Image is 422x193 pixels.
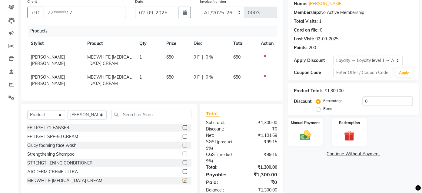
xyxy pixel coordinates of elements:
[315,36,338,42] div: 02-09-2025
[323,106,332,111] label: Fixed
[27,160,93,166] div: STRENGTHENING CONDITIONER
[294,18,318,25] div: Total Visits:
[334,68,393,77] input: Enter Offer / Coupon Code
[27,125,69,131] div: EPILIGHT CLEANSER
[218,139,232,144] span: product
[201,132,242,139] div: Net:
[396,68,413,77] button: Apply
[206,110,220,117] span: Total
[136,37,163,50] th: Qty
[309,1,343,7] a: [PERSON_NAME]
[294,57,334,64] div: Apply Discount
[242,171,282,178] div: ₹1,300.00
[27,7,44,18] button: +91
[28,25,282,37] div: Products
[294,69,334,76] div: Coupon Code
[27,142,76,149] div: Glucy foaming face wash
[234,74,241,80] span: 650
[202,74,203,80] span: |
[201,126,242,132] div: Discount:
[294,36,314,42] div: Last Visit:
[294,45,307,51] div: Points:
[139,54,142,60] span: 1
[27,169,78,175] div: ATODERM CREME ULTRA
[242,164,282,171] div: ₹1,300.00
[206,158,212,163] span: 9%
[206,74,213,80] span: 0 %
[294,27,319,33] div: Card on file:
[87,54,132,66] span: MEDWHITE [MEDICAL_DATA] CREAM
[324,88,344,94] div: ₹1,300.00
[201,164,242,171] div: Total:
[84,37,136,50] th: Product
[341,129,358,142] img: _gift.svg
[202,54,203,60] span: |
[339,120,360,126] label: Redemption
[27,37,84,50] th: Stylist
[294,1,307,7] div: Name:
[201,171,242,178] div: Payable:
[190,37,230,50] th: Disc
[111,110,191,119] input: Search or Scan
[242,151,282,164] div: ₹99.15
[201,151,242,164] div: ( )
[242,139,282,151] div: ₹99.15
[289,151,418,157] a: Continue Without Payment
[44,7,126,18] input: Search by Name/Mobile/Email/Code
[27,178,102,184] div: MEDWHITE [MEDICAL_DATA] CREAM
[294,9,413,16] div: No Active Membership
[218,152,233,157] span: product
[87,74,132,86] span: MEDWHITE [MEDICAL_DATA] CREAM
[194,74,200,80] span: 0 F
[206,152,217,157] span: CGST
[206,139,217,144] span: SGST
[309,45,316,51] div: 200
[201,178,242,186] div: Paid:
[206,54,213,60] span: 0 %
[291,120,320,126] label: Manual Payment
[294,9,320,16] div: Membership:
[201,139,242,151] div: ( )
[230,37,258,50] th: Total
[166,74,174,80] span: 650
[294,98,313,105] div: Discount:
[242,178,282,186] div: ₹0
[139,74,142,80] span: 1
[27,151,75,157] div: Strengthening Shampoo
[166,54,174,60] span: 650
[194,54,200,60] span: 0 F
[206,146,212,151] span: 9%
[242,126,282,132] div: ₹0
[163,37,190,50] th: Price
[242,132,282,139] div: ₹1,101.69
[31,74,65,86] span: [PERSON_NAME] [PERSON_NAME]
[31,54,65,66] span: [PERSON_NAME] [PERSON_NAME]
[257,37,277,50] th: Action
[242,120,282,126] div: ₹1,300.00
[234,54,241,60] span: 650
[323,98,343,103] label: Percentage
[319,18,321,25] div: 1
[27,134,78,140] div: EPILIGHT SPF-50 CREAM
[294,88,322,94] div: Product Total:
[201,120,242,126] div: Sub Total:
[297,129,314,141] img: _cash.svg
[320,27,322,33] div: 0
